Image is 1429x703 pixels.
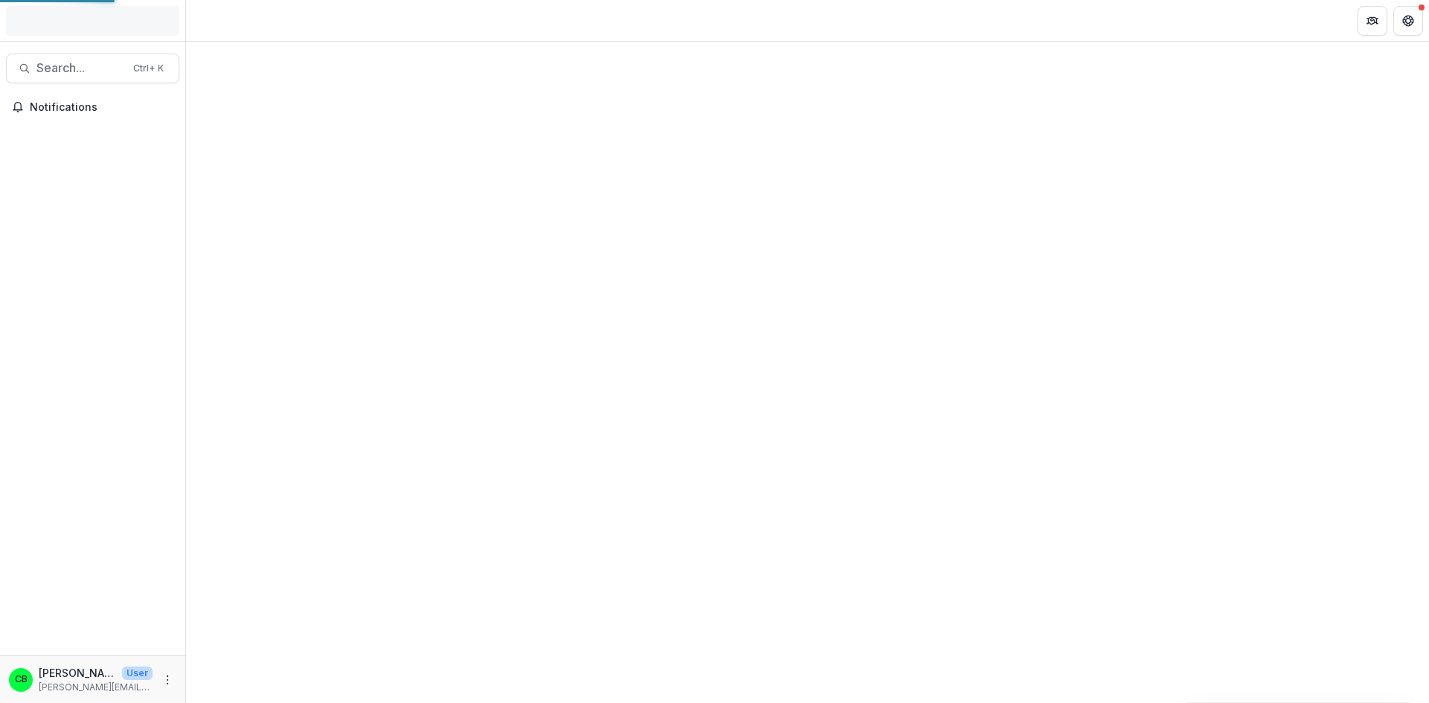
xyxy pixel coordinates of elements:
[1358,6,1387,36] button: Partners
[36,61,124,75] span: Search...
[15,675,28,684] div: Christina Bruno
[6,54,179,83] button: Search...
[159,671,176,689] button: More
[1393,6,1423,36] button: Get Help
[6,95,179,119] button: Notifications
[39,681,153,694] p: [PERSON_NAME][EMAIL_ADDRESS][PERSON_NAME][DOMAIN_NAME]
[192,10,255,31] nav: breadcrumb
[122,667,153,680] p: User
[39,665,116,681] p: [PERSON_NAME]
[30,101,173,114] span: Notifications
[130,60,167,77] div: Ctrl + K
